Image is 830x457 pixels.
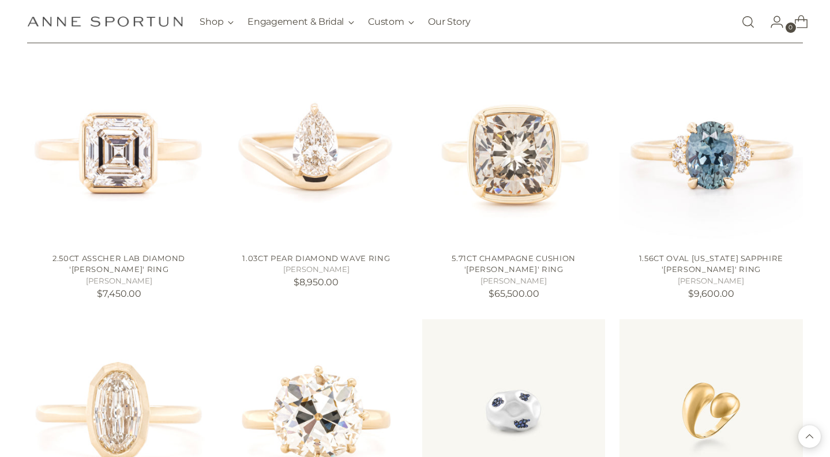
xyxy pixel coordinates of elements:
[619,275,802,287] h5: [PERSON_NAME]
[294,277,339,288] span: $8,950.00
[52,254,185,274] a: 2.50ct Asscher Lab Diamond '[PERSON_NAME]' Ring
[785,10,808,33] a: Open cart modal
[422,275,605,287] h5: [PERSON_NAME]
[489,288,539,299] span: $65,500.00
[428,9,470,35] a: Our Story
[619,61,802,243] a: 1.56ct Oval Montana Sapphire 'Kathleen' Ring
[225,61,408,243] a: 1.03ct Pear Diamond Wave Ring
[242,254,390,263] a: 1.03ct Pear Diamond Wave Ring
[422,61,605,243] a: 5.71ct Champagne Cushion 'Haley' Ring
[761,10,784,33] a: Go to the account page
[27,61,210,243] a: 2.50ct Asscher Lab Diamond 'Haley' Ring
[798,425,821,448] button: Back to top
[27,16,183,27] a: Anne Sportun Fine Jewellery
[200,9,234,35] button: Shop
[247,9,354,35] button: Engagement & Bridal
[639,254,783,274] a: 1.56ct Oval [US_STATE] Sapphire '[PERSON_NAME]' Ring
[368,9,414,35] button: Custom
[27,275,210,287] h5: [PERSON_NAME]
[225,264,408,275] h5: [PERSON_NAME]
[688,288,734,299] span: $9,600.00
[737,10,760,33] a: Open search modal
[452,254,576,274] a: 5.71ct Champagne Cushion '[PERSON_NAME]' Ring
[786,22,796,33] span: 0
[97,288,141,299] span: $7,450.00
